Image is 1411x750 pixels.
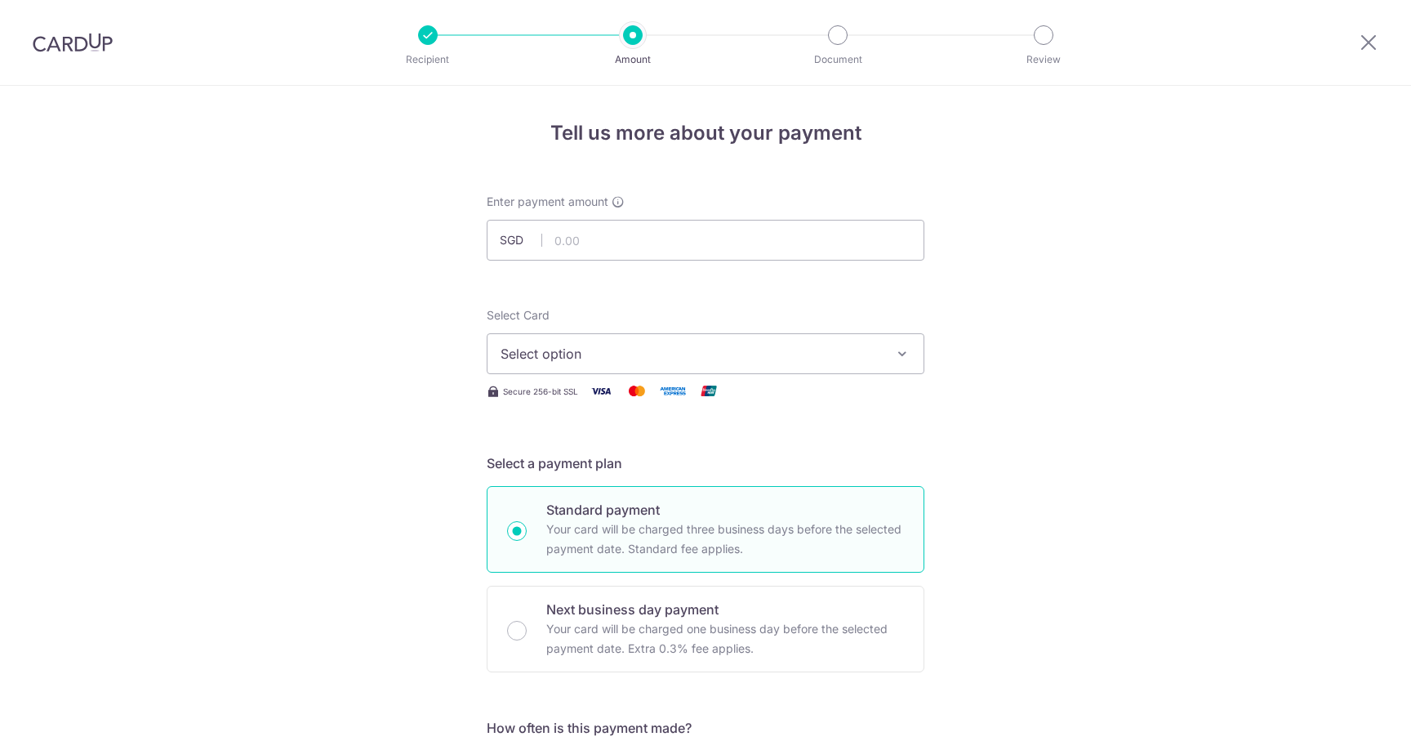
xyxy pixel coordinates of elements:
[487,194,608,210] span: Enter payment amount
[585,381,617,401] img: Visa
[501,344,881,364] span: Select option
[572,51,693,68] p: Amount
[657,381,689,401] img: American Express
[546,600,904,619] p: Next business day payment
[983,51,1104,68] p: Review
[546,619,904,658] p: Your card will be charged one business day before the selected payment date. Extra 0.3% fee applies.
[777,51,898,68] p: Document
[1306,701,1395,742] iframe: Opens a widget where you can find more information
[503,385,578,398] span: Secure 256-bit SSL
[500,232,542,248] span: SGD
[546,500,904,520] p: Standard payment
[33,33,113,52] img: CardUp
[487,308,550,322] span: translation missing: en.payables.payment_networks.credit_card.summary.labels.select_card
[487,220,924,261] input: 0.00
[546,520,904,559] p: Your card will be charged three business days before the selected payment date. Standard fee appl...
[367,51,488,68] p: Recipient
[692,381,725,401] img: Union Pay
[621,381,653,401] img: Mastercard
[487,453,924,473] h5: Select a payment plan
[487,118,924,148] h4: Tell us more about your payment
[487,718,924,738] h5: How often is this payment made?
[487,333,924,374] button: Select option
